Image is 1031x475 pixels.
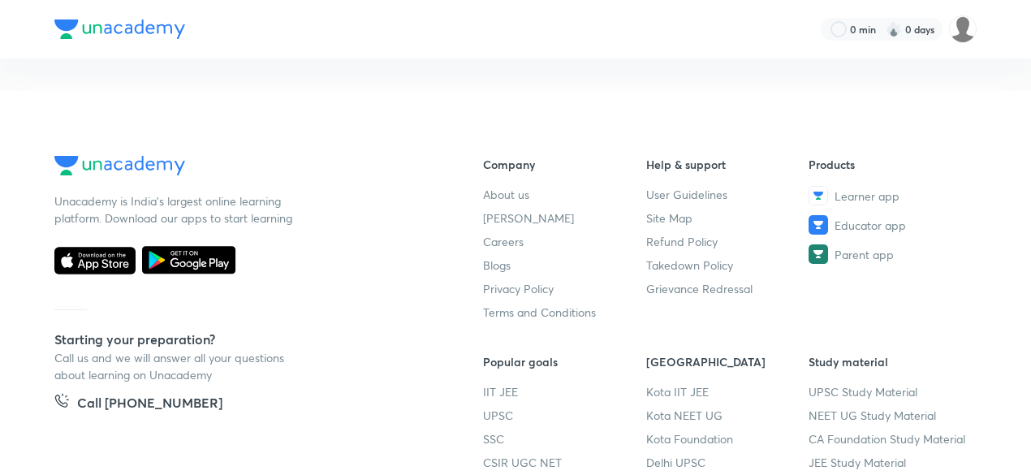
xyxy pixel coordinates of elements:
[483,156,646,173] h6: Company
[835,246,894,263] span: Parent app
[483,209,646,227] a: [PERSON_NAME]
[483,430,646,447] a: SSC
[483,407,646,424] a: UPSC
[835,188,899,205] span: Learner app
[949,15,977,43] img: Vikram Singh Rawat
[809,186,828,205] img: Learner app
[646,383,809,400] a: Kota IIT JEE
[809,215,972,235] a: Educator app
[809,383,972,400] a: UPSC Study Material
[483,454,646,471] a: CSIR UGC NET
[809,244,828,264] img: Parent app
[835,217,906,234] span: Educator app
[54,349,298,383] p: Call us and we will answer all your questions about learning on Unacademy
[809,156,972,173] h6: Products
[54,156,431,179] a: Company Logo
[646,407,809,424] a: Kota NEET UG
[483,257,646,274] a: Blogs
[646,257,809,274] a: Takedown Policy
[646,353,809,370] h6: [GEOGRAPHIC_DATA]
[809,407,972,424] a: NEET UG Study Material
[646,430,809,447] a: Kota Foundation
[646,454,809,471] a: Delhi UPSC
[483,353,646,370] h6: Popular goals
[646,209,809,227] a: Site Map
[77,393,222,416] h5: Call [PHONE_NUMBER]
[886,21,902,37] img: streak
[483,383,646,400] a: IIT JEE
[483,233,524,250] span: Careers
[54,19,185,39] img: Company Logo
[646,156,809,173] h6: Help & support
[809,353,972,370] h6: Study material
[809,215,828,235] img: Educator app
[54,330,431,349] h5: Starting your preparation?
[646,280,809,297] a: Grievance Redressal
[483,186,646,203] a: About us
[646,233,809,250] a: Refund Policy
[54,156,185,175] img: Company Logo
[483,280,646,297] a: Privacy Policy
[54,192,298,227] p: Unacademy is India’s largest online learning platform. Download our apps to start learning
[809,430,972,447] a: CA Foundation Study Material
[483,304,646,321] a: Terms and Conditions
[809,244,972,264] a: Parent app
[483,233,646,250] a: Careers
[809,454,972,471] a: JEE Study Material
[646,186,809,203] a: User Guidelines
[54,393,222,416] a: Call [PHONE_NUMBER]
[809,186,972,205] a: Learner app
